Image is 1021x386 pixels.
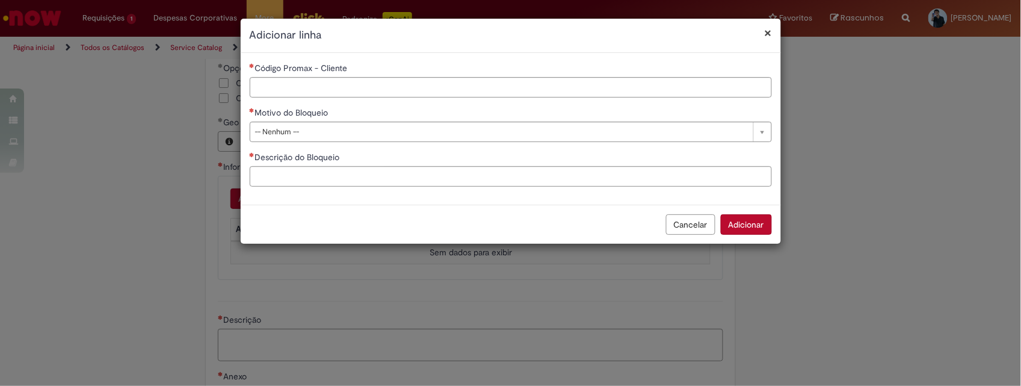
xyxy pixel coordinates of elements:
[721,214,772,235] button: Adicionar
[250,63,255,68] span: Necessários
[765,26,772,39] button: Fechar modal
[666,214,715,235] button: Cancelar
[250,166,772,187] input: Descrição do Bloqueio
[255,152,342,163] span: Descrição do Bloqueio
[255,63,350,73] span: Código Promax - Cliente
[250,28,772,43] h2: Adicionar linha
[250,108,255,113] span: Necessários
[255,122,747,142] span: -- Nenhum --
[255,107,331,118] span: Motivo do Bloqueio
[250,152,255,157] span: Necessários
[250,77,772,98] input: Código Promax - Cliente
